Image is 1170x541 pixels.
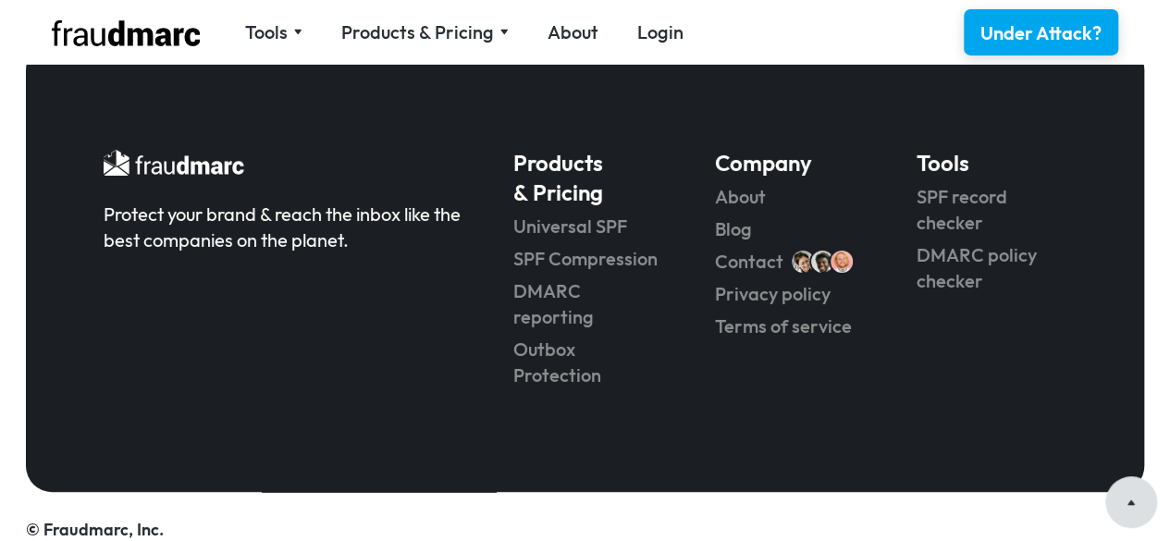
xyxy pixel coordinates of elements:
a: © Fraudmarc, Inc. [26,519,164,540]
a: Universal SPF [513,214,663,240]
div: Tools [245,19,288,45]
a: Terms of service [715,314,865,339]
a: Under Attack? [964,9,1118,55]
h5: Tools [917,148,1066,178]
a: Outbox Protection [513,337,663,388]
a: SPF record checker [917,184,1066,236]
div: Protect your brand & reach the inbox like the best companies on the planet. [104,202,462,253]
a: SPF Compression [513,246,663,272]
a: Privacy policy [715,281,865,307]
div: Products & Pricing [341,19,509,45]
a: DMARC reporting [513,278,663,330]
div: Under Attack? [980,20,1102,46]
h5: Products & Pricing [513,148,663,207]
div: Tools [245,19,302,45]
a: About [715,184,865,210]
a: DMARC policy checker [917,242,1066,294]
div: Products & Pricing [341,19,494,45]
a: Blog [715,216,865,242]
h5: Company [715,148,865,178]
a: About [548,19,598,45]
a: Login [637,19,684,45]
a: Contact [715,249,783,275]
